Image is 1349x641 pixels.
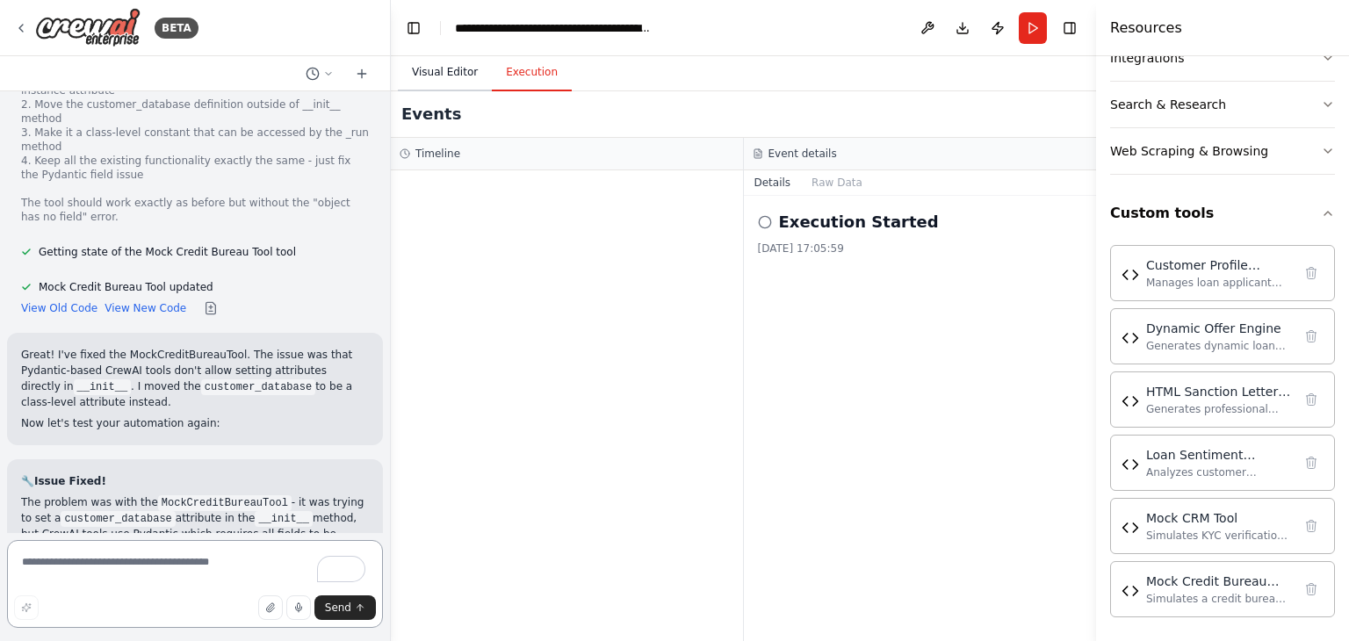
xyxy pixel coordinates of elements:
[258,595,283,620] button: Upload files
[415,147,460,161] h3: Timeline
[1299,387,1324,412] button: Delete tool
[286,595,311,620] button: Click to speak your automation idea
[1146,529,1292,543] div: Simulates KYC verification for loan applicants with synthetic customer data validation and confid...
[801,170,873,195] button: Raw Data
[744,170,802,195] button: Details
[1146,320,1292,337] div: Dynamic Offer Engine
[1110,82,1335,127] button: Search & Research
[492,54,572,91] button: Execution
[398,54,492,91] button: Visual Editor
[39,245,296,259] span: Getting state of the Mock Credit Bureau Tool tool
[21,473,369,489] p: 🔧
[1299,577,1324,601] button: Delete tool
[1299,514,1324,538] button: Delete tool
[779,210,939,234] h2: Execution Started
[1110,128,1335,174] button: Web Scraping & Browsing
[1110,18,1182,39] h4: Resources
[155,18,198,39] div: BETA
[1122,456,1139,473] img: Loan Sentiment Analyzer
[1110,189,1335,238] button: Custom tools
[7,540,383,628] textarea: To enrich screen reader interactions, please activate Accessibility in Grammarly extension settings
[1146,339,1292,353] div: Generates dynamic loan offers based on customer profile and behavioral cues with psychological pr...
[1110,96,1226,113] div: Search & Research
[21,301,97,315] button: View Old Code
[455,19,653,37] nav: breadcrumb
[34,475,106,487] strong: Issue Fixed!
[348,63,376,84] button: Start a new chat
[1146,256,1292,274] div: Customer Profile Manager
[1146,465,1292,479] div: Analyzes customer sentiment in loan sales conversations, detecting behavioral cues and providing ...
[1299,450,1324,475] button: Delete tool
[14,595,39,620] button: Improve this prompt
[314,595,376,620] button: Send
[35,8,141,47] img: Logo
[1146,509,1292,527] div: Mock CRM Tool
[61,511,175,527] code: customer_database
[255,511,313,527] code: __init__
[1146,402,1292,416] div: Generates professional loan sanction letters in HTML format with complete styling, EMI calculatio...
[768,147,837,161] h3: Event details
[1299,261,1324,285] button: Delete tool
[201,379,315,395] code: customer_database
[21,347,369,410] p: Great! I've fixed the MockCreditBureauTool. The issue was that Pydantic-based CrewAI tools don't ...
[21,494,369,558] p: The problem was with the - it was trying to set a attribute in the method, but CrewAI tools use P...
[39,280,213,294] span: Mock Credit Bureau Tool updated
[1146,276,1292,290] div: Manages loan applicant customer profiles with in-memory storage, supporting store, retrieve, upda...
[1110,142,1268,160] div: Web Scraping & Browsing
[105,301,186,315] button: View New Code
[1122,329,1139,347] img: Dynamic Offer Engine
[1146,383,1292,400] div: HTML Sanction Letter Generator
[299,63,341,84] button: Switch to previous chat
[1122,393,1139,410] img: HTML Sanction Letter Generator
[1122,519,1139,537] img: Mock CRM Tool
[1057,16,1082,40] button: Hide right sidebar
[1146,573,1292,590] div: Mock Credit Bureau Tool
[21,415,369,431] p: Now let's test your automation again:
[1110,49,1184,67] div: Integrations
[74,379,132,395] code: __init__
[401,102,461,126] h2: Events
[1299,324,1324,349] button: Delete tool
[401,16,426,40] button: Hide left sidebar
[1110,35,1335,81] button: Integrations
[758,241,1083,256] div: [DATE] 17:05:59
[1122,582,1139,600] img: Mock Credit Bureau Tool
[1146,446,1292,464] div: Loan Sentiment Analyzer
[1122,266,1139,284] img: Customer Profile Manager
[1146,592,1292,606] div: Simulates a credit bureau API for fetching credit scores and financial data for loan applicants u...
[158,495,292,511] code: MockCreditBureauTool
[325,601,351,615] span: Send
